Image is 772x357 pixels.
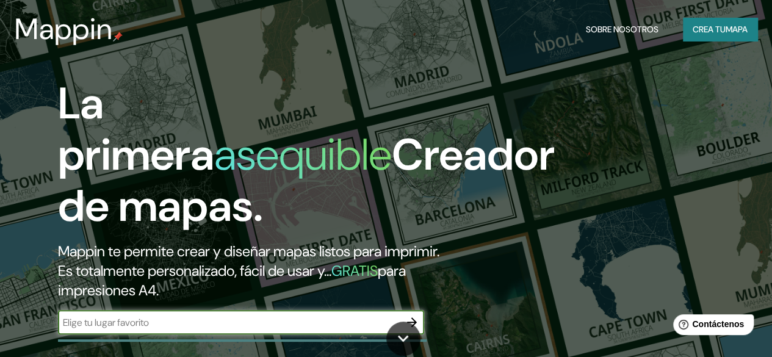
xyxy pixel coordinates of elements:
[693,24,726,35] font: Crea tu
[58,261,331,280] font: Es totalmente personalizado, fácil de usar y...
[581,18,663,41] button: Sobre nosotros
[331,261,378,280] font: GRATIS
[214,126,392,183] font: asequible
[58,261,406,300] font: para impresiones A4.
[113,32,123,41] img: pin de mapeo
[58,75,214,183] font: La primera
[58,242,439,261] font: Mappin te permite crear y diseñar mapas listos para imprimir.
[663,309,759,344] iframe: Lanzador de widgets de ayuda
[15,10,113,48] font: Mappin
[683,18,757,41] button: Crea tumapa
[58,126,555,234] font: Creador de mapas.
[58,316,400,330] input: Elige tu lugar favorito
[726,24,748,35] font: mapa
[586,24,658,35] font: Sobre nosotros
